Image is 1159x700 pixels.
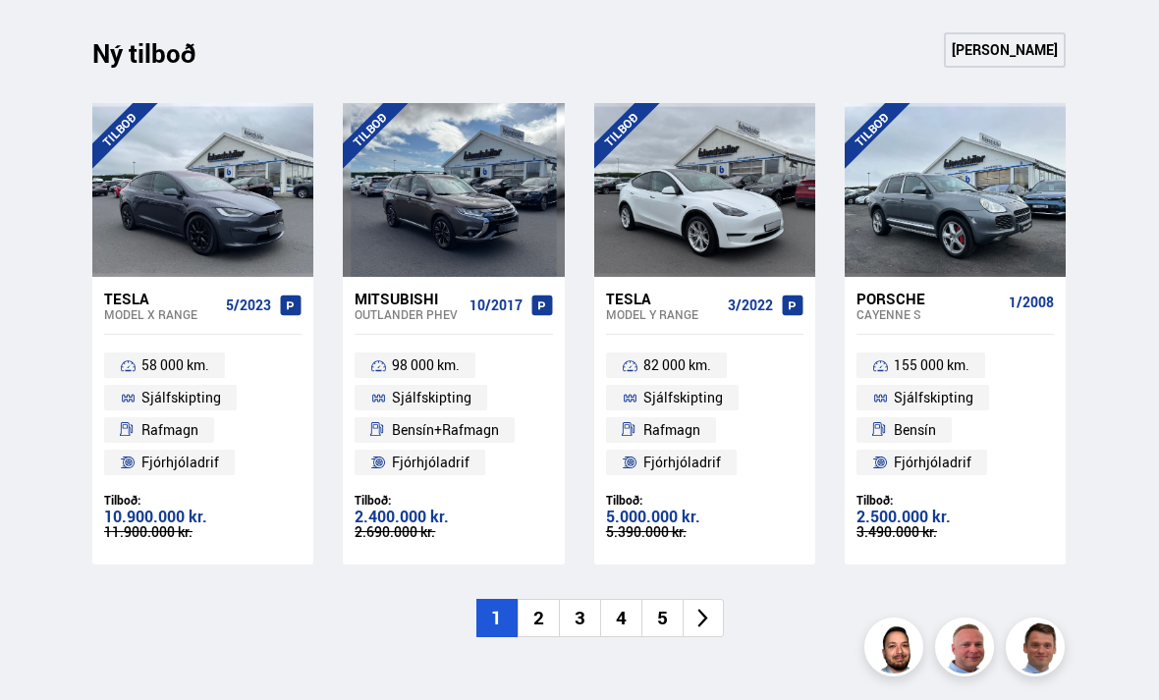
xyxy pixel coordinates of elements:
[392,418,499,442] span: Bensín+Rafmagn
[104,509,302,525] div: 10.900.000 kr.
[392,353,460,377] span: 98 000 km.
[641,599,683,637] li: 5
[894,353,969,377] span: 155 000 km.
[518,599,559,637] li: 2
[867,620,926,679] img: nhp88E3Fdnt1Opn2.png
[355,493,552,508] div: Tilboð:
[894,386,973,409] span: Sjálfskipting
[643,353,711,377] span: 82 000 km.
[856,493,1054,508] div: Tilboð:
[845,277,1066,565] a: Porsche Cayenne S 1/2008 155 000 km. Sjálfskipting Bensín Fjórhjóladrif Tilboð: 2.500.000 kr. 3.4...
[894,451,971,474] span: Fjórhjóladrif
[104,493,302,508] div: Tilboð:
[92,38,230,80] div: Ný tilboð
[606,493,803,508] div: Tilboð:
[643,451,721,474] span: Fjórhjóladrif
[938,620,997,679] img: siFngHWaQ9KaOqBr.png
[856,509,1054,525] div: 2.500.000 kr.
[355,290,461,307] div: Mitsubishi
[476,599,518,637] li: 1
[392,386,471,409] span: Sjálfskipting
[141,353,209,377] span: 58 000 km.
[606,525,803,539] div: 5.390.000 kr.
[594,277,815,565] a: Tesla Model Y RANGE 3/2022 82 000 km. Sjálfskipting Rafmagn Fjórhjóladrif Tilboð: 5.000.000 kr. 5...
[728,297,773,313] span: 3/2022
[355,509,552,525] div: 2.400.000 kr.
[606,509,803,525] div: 5.000.000 kr.
[856,307,1001,321] div: Cayenne S
[944,32,1066,68] a: [PERSON_NAME]
[141,451,219,474] span: Fjórhjóladrif
[643,418,700,442] span: Rafmagn
[104,290,218,307] div: Tesla
[16,8,75,67] button: Opna LiveChat spjallviðmót
[104,525,302,539] div: 11.900.000 kr.
[141,418,198,442] span: Rafmagn
[92,277,313,565] a: Tesla Model X RANGE 5/2023 58 000 km. Sjálfskipting Rafmagn Fjórhjóladrif Tilboð: 10.900.000 kr. ...
[343,277,564,565] a: Mitsubishi Outlander PHEV 10/2017 98 000 km. Sjálfskipting Bensín+Rafmagn Fjórhjóladrif Tilboð: 2...
[355,525,552,539] div: 2.690.000 kr.
[355,307,461,321] div: Outlander PHEV
[469,297,523,313] span: 10/2017
[856,290,1001,307] div: Porsche
[894,418,936,442] span: Bensín
[600,599,641,637] li: 4
[559,599,600,637] li: 3
[606,307,720,321] div: Model Y RANGE
[606,290,720,307] div: Tesla
[392,451,469,474] span: Fjórhjóladrif
[1009,295,1054,310] span: 1/2008
[1009,620,1068,679] img: FbJEzSuNWCJXmdc-.webp
[226,297,271,313] span: 5/2023
[856,525,1054,539] div: 3.490.000 kr.
[643,386,723,409] span: Sjálfskipting
[104,307,218,321] div: Model X RANGE
[141,386,221,409] span: Sjálfskipting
